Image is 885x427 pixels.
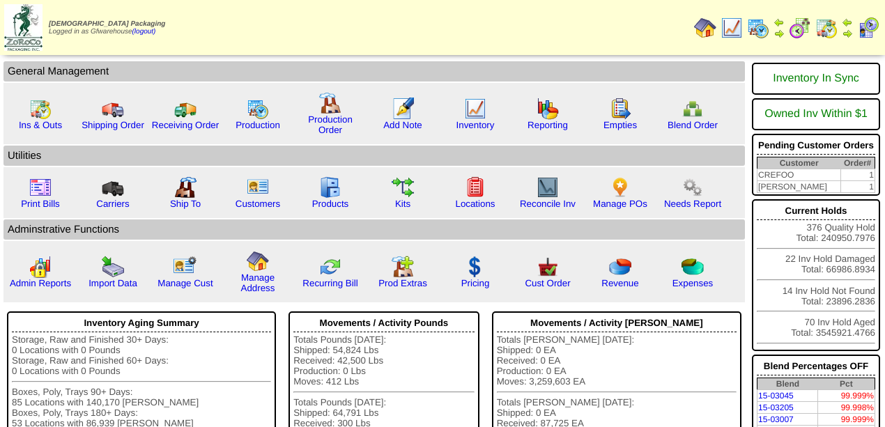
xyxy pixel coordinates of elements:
img: line_graph.gif [721,17,743,39]
a: Receiving Order [152,120,219,130]
img: arrowleft.gif [842,17,853,28]
a: Production Order [308,114,353,135]
a: Needs Report [664,199,721,209]
img: locations.gif [464,176,486,199]
img: arrowright.gif [774,28,785,39]
a: Cust Order [525,278,570,288]
div: Owned Inv Within $1 [757,101,875,127]
img: workflow.png [682,176,704,199]
img: factory.gif [319,92,341,114]
a: 15-03007 [758,414,794,424]
a: Production [236,120,280,130]
div: Inventory In Sync [757,65,875,92]
img: home.gif [694,17,716,39]
a: 15-03045 [758,391,794,401]
a: 15-03205 [758,403,794,412]
div: 376 Quality Hold Total: 240950.7976 22 Inv Hold Damaged Total: 66986.8934 14 Inv Hold Not Found T... [752,199,880,351]
th: Blend [757,378,818,390]
a: (logout) [132,28,156,36]
img: factory2.gif [174,176,197,199]
img: dollar.gif [464,256,486,278]
td: CREFOO [757,169,841,181]
a: Ship To [170,199,201,209]
img: truck2.gif [174,98,197,120]
img: graph2.png [29,256,52,278]
img: network.png [682,98,704,120]
img: workflow.gif [392,176,414,199]
img: calendarblend.gif [789,17,811,39]
div: Movements / Activity Pounds [293,314,474,332]
a: Import Data [88,278,137,288]
img: customers.gif [247,176,269,199]
span: [DEMOGRAPHIC_DATA] Packaging [49,20,165,28]
td: Utilities [3,146,745,166]
img: calendarinout.gif [815,17,838,39]
th: Customer [757,157,841,169]
img: home.gif [247,250,269,272]
td: Adminstrative Functions [3,219,745,240]
a: Revenue [601,278,638,288]
a: Print Bills [21,199,60,209]
img: arrowright.gif [842,28,853,39]
img: calendarprod.gif [747,17,769,39]
a: Empties [603,120,637,130]
img: cust_order.png [537,256,559,278]
a: Expenses [672,278,714,288]
a: Customers [236,199,280,209]
a: Prod Extras [378,278,427,288]
img: workorder.gif [609,98,631,120]
img: truck3.gif [102,176,124,199]
a: Manage Address [241,272,275,293]
a: Add Note [383,120,422,130]
div: Pending Customer Orders [757,137,875,155]
th: Order# [840,157,875,169]
a: Manage POs [593,199,647,209]
img: reconcile.gif [319,256,341,278]
a: Shipping Order [82,120,144,130]
div: Inventory Aging Summary [12,314,271,332]
a: Manage Cust [157,278,213,288]
img: calendarcustomer.gif [857,17,879,39]
img: truck.gif [102,98,124,120]
img: import.gif [102,256,124,278]
td: [PERSON_NAME] [757,181,841,193]
div: Movements / Activity [PERSON_NAME] [497,314,737,332]
a: Products [312,199,349,209]
img: calendarprod.gif [247,98,269,120]
div: Current Holds [757,202,875,220]
img: pie_chart.png [609,256,631,278]
a: Locations [455,199,495,209]
img: invoice2.gif [29,176,52,199]
img: line_graph2.gif [537,176,559,199]
a: Kits [395,199,410,209]
a: Admin Reports [10,278,71,288]
a: Inventory [456,120,495,130]
img: line_graph.gif [464,98,486,120]
a: Carriers [96,199,129,209]
td: 1 [840,169,875,181]
td: 1 [840,181,875,193]
img: prodextras.gif [392,256,414,278]
img: graph.gif [537,98,559,120]
img: zoroco-logo-small.webp [4,4,43,51]
img: managecust.png [173,256,199,278]
a: Blend Order [668,120,718,130]
a: Reporting [528,120,568,130]
td: 99.998% [818,402,875,414]
div: Blend Percentages OFF [757,357,875,375]
img: cabinet.gif [319,176,341,199]
a: Recurring Bill [302,278,357,288]
img: arrowleft.gif [774,17,785,28]
img: pie_chart2.png [682,256,704,278]
td: 99.999% [818,390,875,402]
a: Reconcile Inv [520,199,576,209]
img: calendarinout.gif [29,98,52,120]
span: Logged in as Gfwarehouse [49,20,165,36]
a: Pricing [461,278,490,288]
td: General Management [3,61,745,81]
a: Ins & Outs [19,120,62,130]
th: Pct [818,378,875,390]
img: po.png [609,176,631,199]
img: orders.gif [392,98,414,120]
td: 99.999% [818,414,875,426]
